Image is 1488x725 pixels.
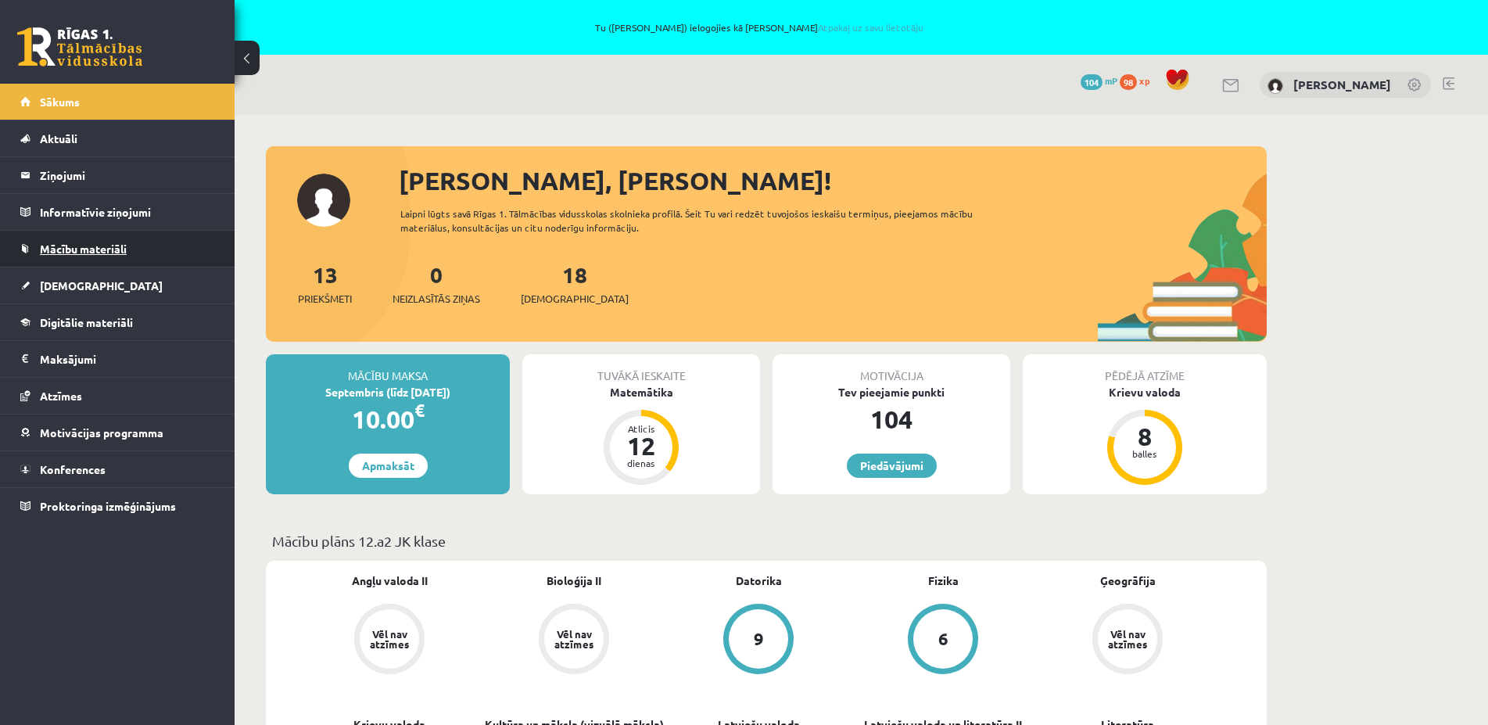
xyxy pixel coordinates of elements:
div: Atlicis [618,424,665,433]
a: Ziņojumi [20,157,215,193]
div: dienas [618,458,665,468]
a: Atzīmes [20,378,215,414]
legend: Maksājumi [40,341,215,377]
a: Piedāvājumi [847,454,937,478]
a: Matemātika Atlicis 12 dienas [522,384,760,487]
a: Vēl nav atzīmes [1035,604,1220,677]
a: Aktuāli [20,120,215,156]
a: Informatīvie ziņojumi [20,194,215,230]
span: Sākums [40,95,80,109]
div: Vēl nav atzīmes [368,629,411,649]
a: Angļu valoda II [352,572,428,589]
div: Vēl nav atzīmes [1106,629,1149,649]
div: Pēdējā atzīme [1023,354,1267,384]
span: € [414,399,425,422]
div: 8 [1121,424,1168,449]
a: 18[DEMOGRAPHIC_DATA] [521,260,629,307]
a: 98 xp [1120,74,1157,87]
div: Vēl nav atzīmes [552,629,596,649]
span: xp [1139,74,1149,87]
span: Aktuāli [40,131,77,145]
span: Priekšmeti [298,291,352,307]
div: Krievu valoda [1023,384,1267,400]
div: Tev pieejamie punkti [773,384,1010,400]
a: 9 [666,604,851,677]
img: Aleksejs Reuts [1267,78,1283,94]
span: 98 [1120,74,1137,90]
a: Atpakaļ uz savu lietotāju [818,21,923,34]
a: [DEMOGRAPHIC_DATA] [20,267,215,303]
a: Konferences [20,451,215,487]
span: Motivācijas programma [40,425,163,440]
a: Bioloģija II [547,572,601,589]
a: Proktoringa izmēģinājums [20,488,215,524]
a: Maksājumi [20,341,215,377]
a: [PERSON_NAME] [1293,77,1391,92]
span: [DEMOGRAPHIC_DATA] [40,278,163,293]
a: 0Neizlasītās ziņas [393,260,480,307]
a: Vēl nav atzīmes [482,604,666,677]
a: Sākums [20,84,215,120]
legend: Ziņojumi [40,157,215,193]
span: Mācību materiāli [40,242,127,256]
div: balles [1121,449,1168,458]
div: Motivācija [773,354,1010,384]
span: Proktoringa izmēģinājums [40,499,176,513]
span: Atzīmes [40,389,82,403]
span: mP [1105,74,1117,87]
span: Konferences [40,462,106,476]
a: Fizika [928,572,959,589]
a: Motivācijas programma [20,415,215,450]
a: 6 [851,604,1035,677]
a: Rīgas 1. Tālmācības vidusskola [17,27,142,66]
div: 6 [938,630,948,648]
div: 12 [618,433,665,458]
span: Neizlasītās ziņas [393,291,480,307]
a: Apmaksāt [349,454,428,478]
span: Tu ([PERSON_NAME]) ielogojies kā [PERSON_NAME] [180,23,1339,32]
div: Tuvākā ieskaite [522,354,760,384]
a: Datorika [736,572,782,589]
a: 13Priekšmeti [298,260,352,307]
a: Digitālie materiāli [20,304,215,340]
div: 104 [773,400,1010,438]
div: 9 [754,630,764,648]
a: 104 mP [1081,74,1117,87]
div: Mācību maksa [266,354,510,384]
a: Mācību materiāli [20,231,215,267]
div: Matemātika [522,384,760,400]
span: Digitālie materiāli [40,315,133,329]
a: Krievu valoda 8 balles [1023,384,1267,487]
div: [PERSON_NAME], [PERSON_NAME]! [399,162,1267,199]
span: 104 [1081,74,1103,90]
a: Vēl nav atzīmes [297,604,482,677]
p: Mācību plāns 12.a2 JK klase [272,530,1260,551]
div: Septembris (līdz [DATE]) [266,384,510,400]
legend: Informatīvie ziņojumi [40,194,215,230]
a: Ģeogrāfija [1100,572,1156,589]
div: Laipni lūgts savā Rīgas 1. Tālmācības vidusskolas skolnieka profilā. Šeit Tu vari redzēt tuvojošo... [400,206,1001,235]
span: [DEMOGRAPHIC_DATA] [521,291,629,307]
div: 10.00 [266,400,510,438]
